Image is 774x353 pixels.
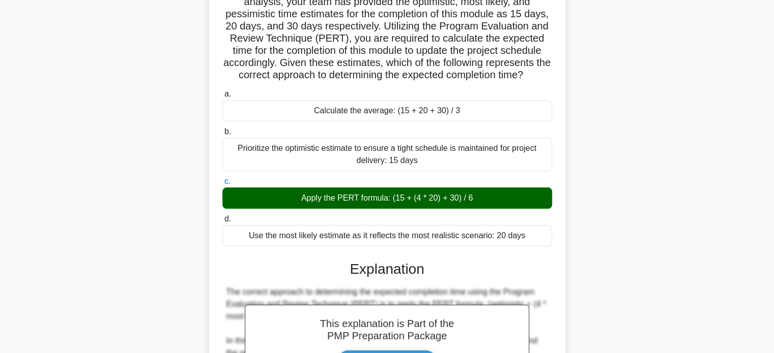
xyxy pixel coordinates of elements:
span: c. [224,177,231,185]
h3: Explanation [228,261,546,278]
span: d. [224,214,231,223]
div: Use the most likely estimate as it reflects the most realistic scenario: 20 days [222,225,552,246]
span: a. [224,89,231,98]
div: Prioritize the optimistic estimate to ensure a tight schedule is maintained for project delivery:... [222,138,552,171]
div: Calculate the average: (15 + 20 + 30) / 3 [222,100,552,121]
span: b. [224,127,231,136]
div: Apply the PERT formula: (15 + (4 * 20) + 30) / 6 [222,187,552,209]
